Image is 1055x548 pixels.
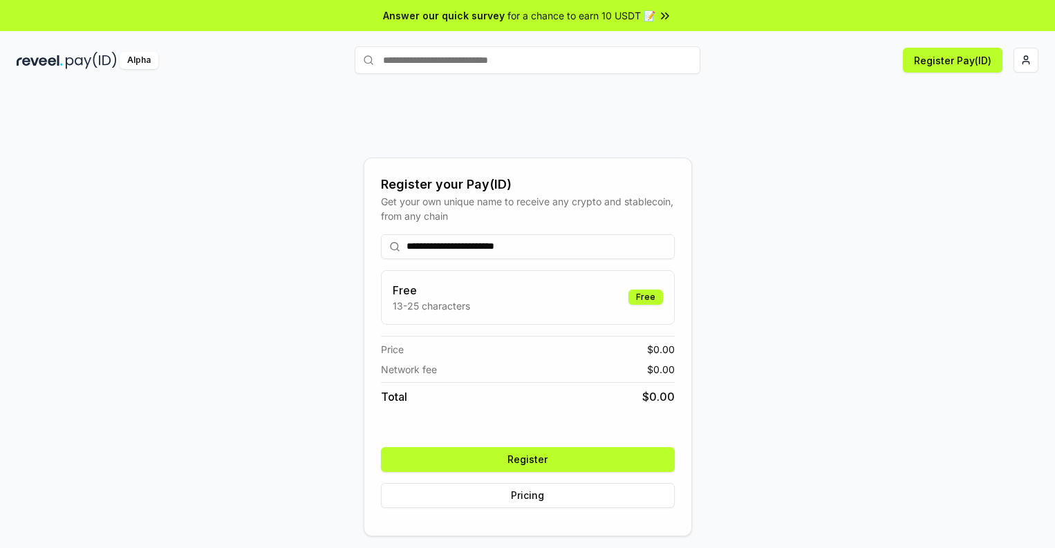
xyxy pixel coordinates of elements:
[903,48,1002,73] button: Register Pay(ID)
[647,342,675,357] span: $ 0.00
[647,362,675,377] span: $ 0.00
[393,299,470,313] p: 13-25 characters
[642,388,675,405] span: $ 0.00
[393,282,470,299] h3: Free
[381,362,437,377] span: Network fee
[120,52,158,69] div: Alpha
[66,52,117,69] img: pay_id
[381,483,675,508] button: Pricing
[17,52,63,69] img: reveel_dark
[381,175,675,194] div: Register your Pay(ID)
[381,447,675,472] button: Register
[383,8,505,23] span: Answer our quick survey
[381,342,404,357] span: Price
[628,290,663,305] div: Free
[507,8,655,23] span: for a chance to earn 10 USDT 📝
[381,388,407,405] span: Total
[381,194,675,223] div: Get your own unique name to receive any crypto and stablecoin, from any chain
